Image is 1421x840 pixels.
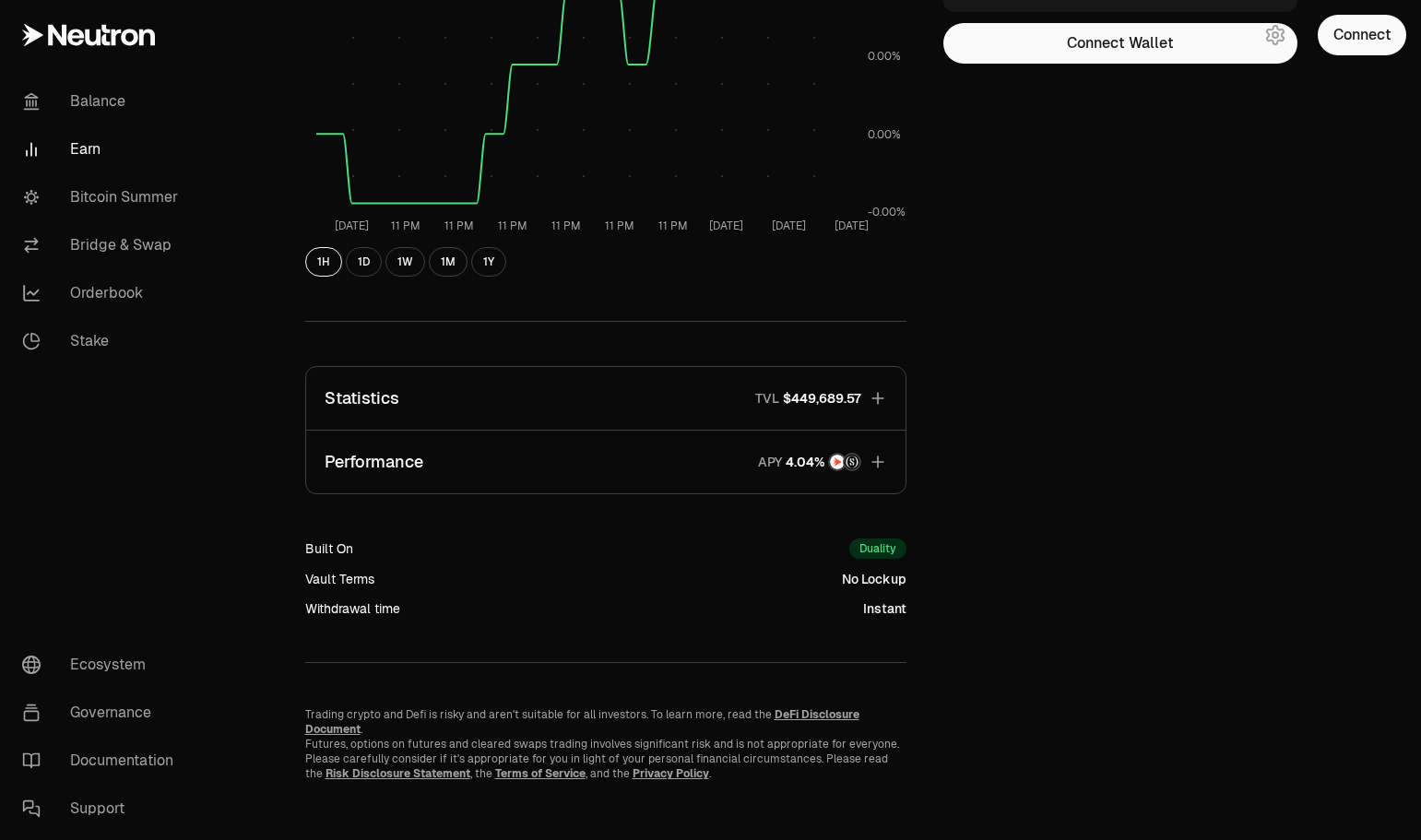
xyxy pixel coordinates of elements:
[7,221,199,269] a: Bridge & Swap
[385,247,425,277] button: 1W
[758,453,782,472] p: APY
[495,766,586,781] a: Terms of Service
[755,389,779,408] p: TVL
[633,766,709,781] a: Privacy Policy
[305,570,374,588] div: Vault Terms
[834,219,868,233] tspan: [DATE]
[604,219,634,233] tspan: 11 PM
[771,219,805,233] tspan: [DATE]
[390,219,420,233] tspan: 11 PM
[657,219,687,233] tspan: 11 PM
[305,737,906,781] p: Futures, options on futures and cleared swaps trading involves significant risk and is not approp...
[471,247,506,277] button: 1Y
[868,49,901,64] tspan: 0.00%
[444,219,473,233] tspan: 11 PM
[326,766,470,781] a: Risk Disclosure Statement
[849,538,906,559] div: Duality
[346,247,382,277] button: 1D
[429,247,468,277] button: 1M
[306,431,906,493] button: PerformanceAPYNTRNStructured Points
[7,125,199,173] a: Earn
[305,707,859,737] a: DeFi Disclosure Document
[7,641,199,689] a: Ecosystem
[305,599,400,618] div: Withdrawal time
[868,127,901,142] tspan: 0.00%
[325,385,399,411] p: Statistics
[7,689,199,737] a: Governance
[842,570,906,588] div: No Lockup
[305,707,906,737] p: Trading crypto and Defi is risky and aren't suitable for all investors. To learn more, read the .
[551,219,580,233] tspan: 11 PM
[845,455,859,469] img: Structured Points
[335,219,369,233] tspan: [DATE]
[1318,15,1406,55] button: Connect
[709,219,743,233] tspan: [DATE]
[325,449,423,475] p: Performance
[868,205,906,219] tspan: -0.00%
[943,23,1297,64] button: Connect Wallet
[7,77,199,125] a: Balance
[305,539,353,558] div: Built On
[863,599,906,618] div: Instant
[783,389,861,408] span: $449,689.57
[306,367,906,430] button: StatisticsTVL$449,689.57
[830,455,845,469] img: NTRN
[7,269,199,317] a: Orderbook
[7,317,199,365] a: Stake
[497,219,527,233] tspan: 11 PM
[7,737,199,785] a: Documentation
[7,785,199,833] a: Support
[7,173,199,221] a: Bitcoin Summer
[786,453,861,472] button: NTRNStructured Points
[305,247,342,277] button: 1H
